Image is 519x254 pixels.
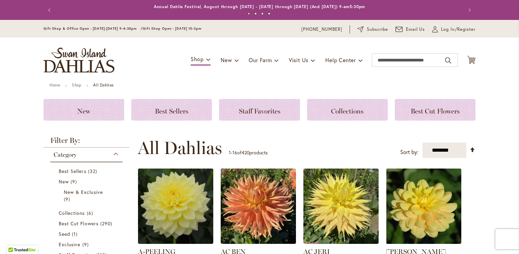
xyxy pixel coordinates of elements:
span: Help Center [325,56,356,63]
span: 6 [87,209,95,217]
span: 290 [100,220,114,227]
a: Best Cut Flowers [395,99,475,121]
a: AHOY MATEY [386,239,461,245]
a: Best Cut Flowers [59,220,116,227]
span: 420 [242,149,249,156]
span: 32 [88,168,99,175]
a: Annual Dahlia Festival, August through [DATE] - [DATE] through [DATE] (And [DATE]) 9-am5:30pm [154,4,365,9]
a: Log In/Register [432,26,475,33]
span: Shop [191,55,204,62]
img: AC Jeri [303,169,379,244]
a: Best Sellers [59,168,116,175]
p: - of products [229,147,268,158]
img: AC BEN [221,169,296,244]
span: Category [54,151,77,158]
a: New &amp; Exclusive [64,188,111,203]
a: Exclusive [59,241,116,248]
span: 1 [229,149,231,156]
a: Staff Favorites [219,99,300,121]
span: Gift Shop Open - [DATE] 10-3pm [143,26,201,31]
button: Previous [44,3,57,17]
span: Best Sellers [59,168,86,174]
button: 1 of 4 [248,12,250,15]
span: Subscribe [367,26,388,33]
a: New [59,178,116,185]
span: Seed [59,231,70,237]
span: 9 [71,178,79,185]
img: AHOY MATEY [386,169,461,244]
span: Log In/Register [441,26,475,33]
span: Best Cut Flowers [411,107,460,115]
span: New [77,107,90,115]
span: New [59,178,69,185]
a: New [44,99,124,121]
span: 9 [64,196,72,203]
span: Staff Favorites [239,107,280,115]
span: Best Sellers [155,107,188,115]
span: Collections [331,107,363,115]
a: Collections [59,209,116,217]
span: 1 [72,230,79,237]
button: Next [462,3,475,17]
a: Email Us [395,26,425,33]
button: 3 of 4 [261,12,264,15]
a: A-Peeling [138,239,213,245]
span: Best Cut Flowers [59,220,99,227]
label: Sort by: [400,146,418,158]
span: Our Farm [249,56,272,63]
a: Seed [59,230,116,237]
button: 2 of 4 [254,12,257,15]
span: Exclusive [59,241,80,248]
a: [PHONE_NUMBER] [301,26,342,33]
span: All Dahlias [138,138,222,158]
span: New [221,56,232,63]
img: A-Peeling [138,169,213,244]
a: Subscribe [357,26,388,33]
a: Home [50,82,60,87]
span: Email Us [406,26,425,33]
strong: Filter By: [44,137,129,148]
span: New & Exclusive [64,189,103,195]
a: store logo [44,48,114,73]
span: 16 [233,149,237,156]
span: 9 [82,241,90,248]
span: Gift Shop & Office Open - [DATE]-[DATE] 9-4:30pm / [44,26,143,31]
a: Best Sellers [131,99,212,121]
a: Collections [307,99,388,121]
span: Collections [59,210,85,216]
iframe: Launch Accessibility Center [5,230,24,249]
a: Shop [72,82,81,87]
strong: All Dahlias [93,82,114,87]
button: 4 of 4 [268,12,270,15]
a: AC BEN [221,239,296,245]
a: AC Jeri [303,239,379,245]
span: Visit Us [289,56,308,63]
